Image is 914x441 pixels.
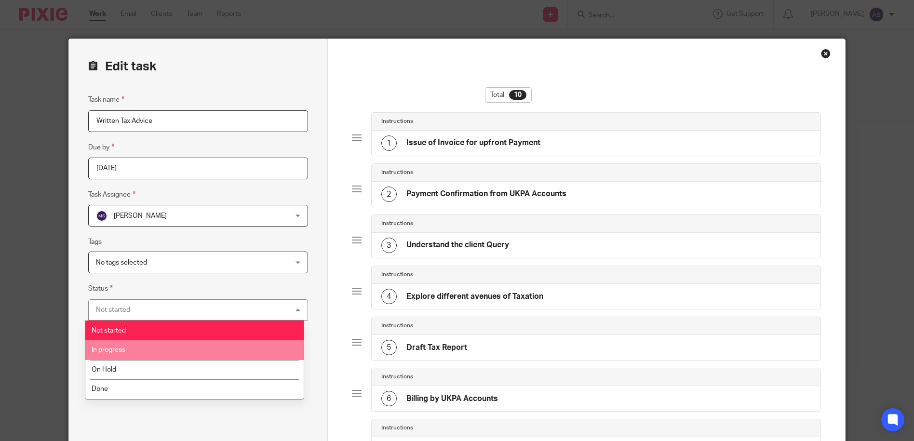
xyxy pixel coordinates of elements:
label: Tags [88,237,102,247]
div: 4 [381,289,397,304]
label: Status [88,283,113,294]
label: Due by [88,142,114,153]
span: Not started [92,327,126,334]
h4: Instructions [381,118,413,125]
div: 5 [381,340,397,355]
div: 6 [381,391,397,406]
h4: Instructions [381,322,413,330]
span: [PERSON_NAME] [114,213,167,219]
span: No tags selected [96,259,147,266]
h4: Billing by UKPA Accounts [406,394,498,404]
div: Not started [96,307,130,313]
span: In progress [92,347,125,353]
h4: Instructions [381,373,413,381]
h4: Instructions [381,424,413,432]
label: Task name [88,94,124,105]
h4: Draft Tax Report [406,343,467,353]
div: Close this dialog window [821,49,831,58]
h4: Instructions [381,220,413,227]
h4: Understand the client Query [406,240,509,250]
input: Pick a date [88,158,308,179]
span: Done [92,386,108,392]
h4: Payment Confirmation from UKPA Accounts [406,189,566,199]
h4: Issue of Invoice for upfront Payment [406,138,540,148]
div: 3 [381,238,397,253]
div: 10 [509,90,526,100]
div: Total [485,87,532,103]
h2: Edit task [88,58,308,75]
label: Task Assignee [88,189,135,200]
span: On Hold [92,366,116,373]
h4: Instructions [381,271,413,279]
img: svg%3E [96,210,108,222]
h4: Explore different avenues of Taxation [406,292,543,302]
div: 2 [381,187,397,202]
div: 1 [381,135,397,151]
h4: Instructions [381,169,413,176]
